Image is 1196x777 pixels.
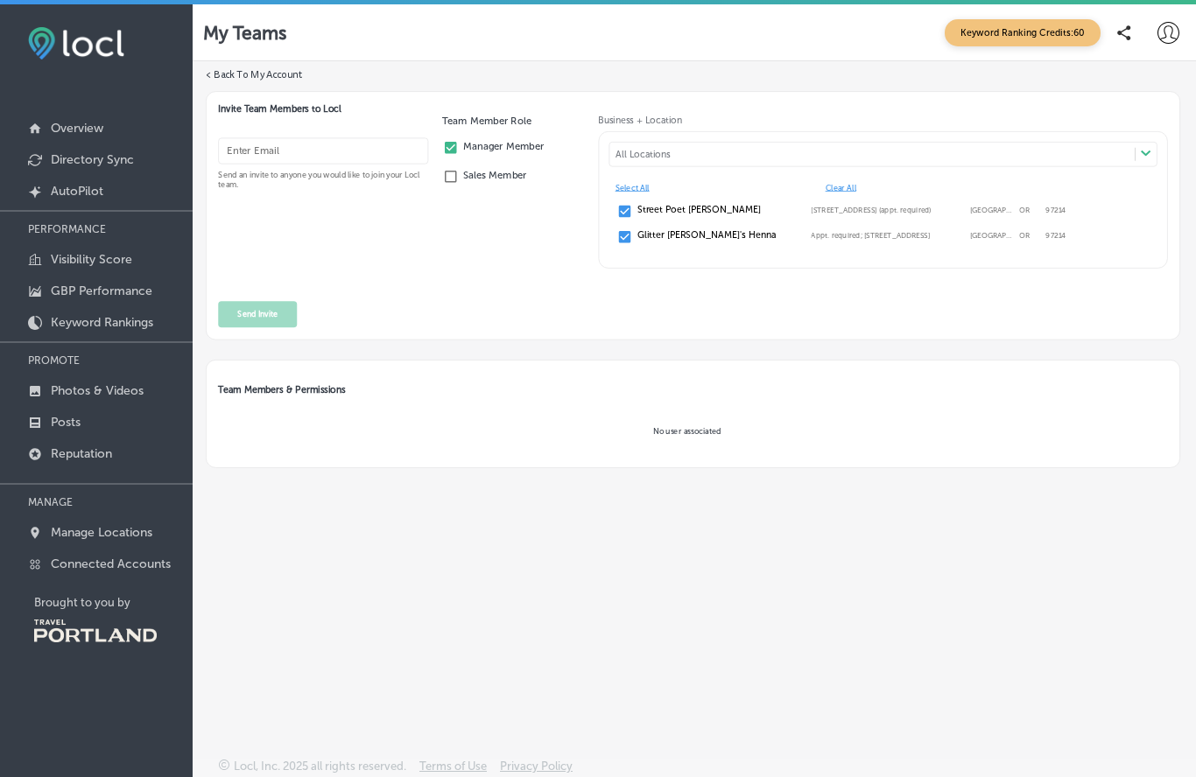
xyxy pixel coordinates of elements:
[970,231,1013,240] label: Portland
[51,415,81,430] p: Posts
[218,301,297,327] button: Send Invite
[28,27,124,59] img: fda3e92497d09a02dc62c9cd864e3231.png
[51,525,152,540] p: Manage Locations
[811,206,963,214] label: 833 SE Main St. (appt. required)
[51,556,171,571] p: Connected Accounts
[218,137,428,164] input: Enter Email
[51,383,144,398] p: Photos & Videos
[637,229,799,241] label: Glitter Ruby's Henna
[51,184,103,199] p: AutoPilot
[234,759,406,773] p: Locl, Inc. 2025 all rights reserved.
[203,22,286,44] p: My Teams
[51,252,132,267] p: Visibility Score
[616,148,1142,159] div: All Locations
[34,619,157,642] img: Travel Portland
[206,68,303,82] label: < Back To My Account
[1019,206,1039,214] label: OR
[51,121,103,136] p: Overview
[811,231,963,240] label: Appt. required; 833 Southeast Main Street
[970,206,1013,214] label: Portland
[1045,231,1066,240] label: 97214
[616,183,813,192] span: Select All
[218,171,429,189] span: Send an invite to anyone you would like to join your Locl team.
[34,596,193,609] p: Brought to you by
[207,372,1168,407] h3: Team Members & Permissions
[51,283,152,298] p: GBP Performance
[598,115,1168,126] span: Business + Location
[1045,206,1066,214] label: 97214
[637,204,799,215] label: Street Poet Sam
[442,115,585,127] h3: Team Member Role
[51,152,134,167] p: Directory Sync
[463,169,527,181] label: Sales
[226,426,1148,436] p: No user associated
[463,140,544,152] label: Manager
[51,315,153,330] p: Keyword Rankings
[1019,231,1039,240] label: OR
[826,183,1023,192] span: Clear All
[945,19,1101,46] span: Keyword Ranking Credits: 60
[218,103,1168,115] h3: Invite Team Members to Locl
[51,446,112,461] p: Reputation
